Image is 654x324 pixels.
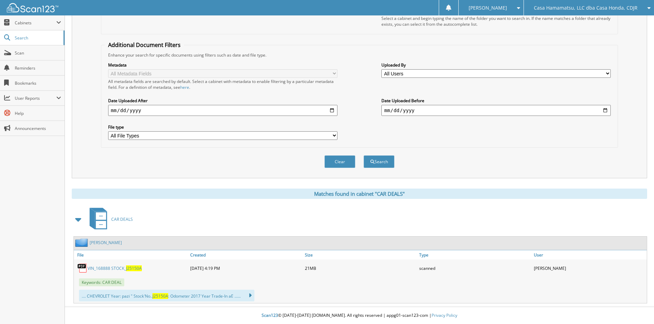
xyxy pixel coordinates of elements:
a: [PERSON_NAME] [90,240,122,245]
div: © [DATE]-[DATE] [DOMAIN_NAME]. All rights reserved | appg01-scan123-com | [65,307,654,324]
div: Enhance your search for specific documents using filters such as date and file type. [105,52,614,58]
input: start [108,105,337,116]
a: VIN_168888 STOCK_J25150A [88,265,142,271]
span: Cabinets [15,20,56,26]
span: Search [15,35,60,41]
a: CAR DEALS [85,206,133,233]
span: Scan123 [262,312,278,318]
div: .... CHEVROLET Year: pazi " Stock'No.. : Odometer 2017 Year Trade-In aE ...... [79,290,254,301]
div: Matches found in cabinet "CAR DEALS" [72,189,647,199]
span: J25150A [152,293,168,299]
a: User [532,250,647,260]
label: Metadata [108,62,337,68]
span: Keywords: CAR DEAL [79,278,124,286]
input: end [381,105,611,116]
span: J25150A [126,265,142,271]
span: Scan [15,50,61,56]
label: Uploaded By [381,62,611,68]
span: Bookmarks [15,80,61,86]
span: CAR DEALS [111,216,133,222]
a: Type [417,250,532,260]
button: Clear [324,155,355,168]
iframe: Chat Widget [620,291,654,324]
span: Casa Hamamatsu, LLC dba Casa Honda, CDJR [534,6,638,10]
label: Date Uploaded After [108,98,337,104]
img: folder2.png [75,238,90,247]
a: File [74,250,188,260]
span: Reminders [15,65,61,71]
label: Date Uploaded Before [381,98,611,104]
span: [PERSON_NAME] [469,6,507,10]
span: User Reports [15,95,56,101]
img: PDF.png [77,263,88,273]
legend: Additional Document Filters [105,41,184,49]
span: Help [15,110,61,116]
div: All metadata fields are searched by default. Select a cabinet with metadata to enable filtering b... [108,79,337,90]
a: Created [188,250,303,260]
div: [DATE] 4:19 PM [188,261,303,275]
div: Select a cabinet and begin typing the name of the folder you want to search in. If the name match... [381,15,611,27]
a: Size [303,250,418,260]
div: scanned [417,261,532,275]
button: Search [364,155,394,168]
div: 21MB [303,261,418,275]
img: scan123-logo-white.svg [7,3,58,12]
a: Privacy Policy [432,312,457,318]
div: [PERSON_NAME] [532,261,647,275]
a: here [180,84,189,90]
label: File type [108,124,337,130]
span: Announcements [15,125,61,131]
